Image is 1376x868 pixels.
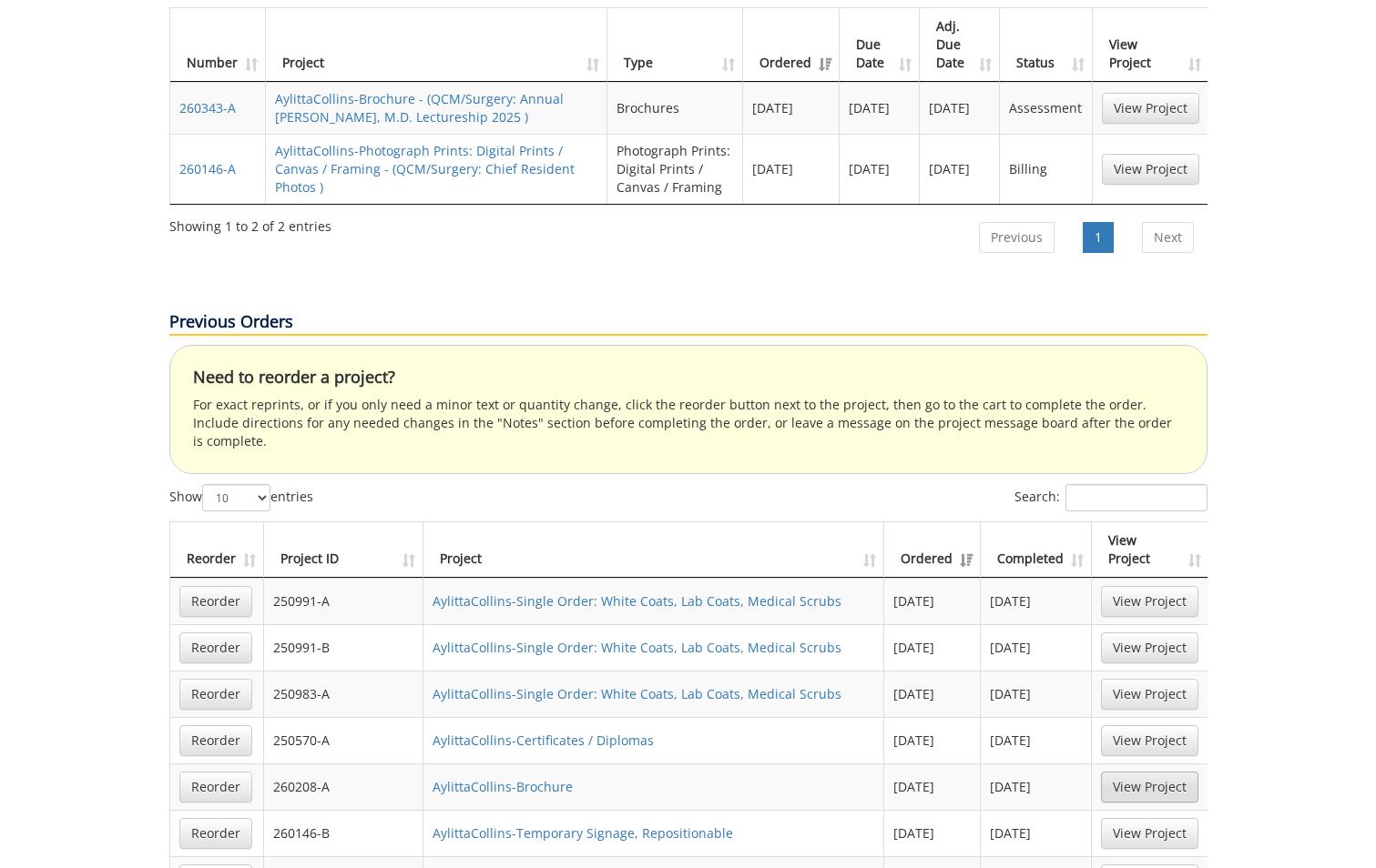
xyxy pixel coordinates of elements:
[179,772,252,802] a: Reorder
[840,8,920,82] th: Due Date: activate to sort column ascending
[884,578,981,624] td: [DATE]
[1093,8,1208,82] th: View Project: activate to sort column ascending
[981,578,1092,624] td: [DATE]
[275,90,564,126] a: AylittaCollins-Brochure - (QCM/Surgery: Annual [PERSON_NAME], M.D. Lectureship 2025 )
[1101,632,1198,663] a: View Project
[264,578,424,624] td: 250991-A
[264,717,424,763] td: 250570-A
[840,134,920,204] td: [DATE]
[607,8,743,82] th: Type: activate to sort column ascending
[981,810,1092,856] td: [DATE]
[1101,818,1198,849] a: View Project
[433,732,654,749] a: AylittaCollins-Certificates / Diplomas
[840,82,920,134] td: [DATE]
[920,8,1000,82] th: Adj. Due Date: activate to sort column ascending
[607,134,743,204] td: Photograph Prints: Digital Prints / Canvas / Framing
[179,725,252,756] a: Reorder
[433,778,573,795] a: AylittaCollins-Brochure
[264,624,424,671] td: 250991-B
[264,763,424,810] td: 260208-A
[884,717,981,763] td: [DATE]
[179,632,252,663] a: Reorder
[884,522,981,578] th: Ordered: activate to sort column ascending
[884,810,981,856] td: [DATE]
[169,210,331,236] div: Showing 1 to 2 of 2 entries
[170,8,266,82] th: Number: activate to sort column ascending
[1000,82,1092,134] td: Assessment
[1101,772,1198,802] a: View Project
[433,824,733,842] a: AylittaCollins-Temporary Signage, Repositionable
[433,685,841,702] a: AylittaCollins-Single Order: White Coats, Lab Coats, Medical Scrubs
[1101,679,1198,710] a: View Project
[423,522,884,578] th: Project: activate to sort column ascending
[1000,134,1092,204] td: Billing
[981,671,1092,717] td: [DATE]
[179,160,236,177] a: 260146-A
[884,671,981,717] td: [DATE]
[179,99,236,116] a: 260343-A
[1101,725,1198,756] a: View Project
[202,484,270,511] select: Showentries
[264,671,424,717] td: 250983-A
[981,717,1092,763] td: [DATE]
[169,310,1208,336] p: Previous Orders
[179,679,252,710] a: Reorder
[743,82,840,134] td: [DATE]
[920,134,1000,204] td: [DATE]
[1102,93,1199,124] a: View Project
[884,763,981,810] td: [DATE]
[1000,8,1092,82] th: Status: activate to sort column ascending
[264,810,424,856] td: 260146-B
[275,142,575,196] a: AylittaCollins-Photograph Prints: Digital Prints / Canvas / Framing - (QCM/Surgery: Chief Residen...
[979,222,1055,253] a: Previous
[169,484,313,511] label: Show entries
[981,763,1092,810] td: [DATE]
[1065,484,1208,511] input: Search:
[1102,154,1199,185] a: View Project
[920,82,1000,134] td: [DATE]
[193,368,1184,387] h4: Need to reorder a project?
[264,522,424,578] th: Project ID: activate to sort column ascending
[607,82,743,134] td: Brochures
[1092,522,1208,578] th: View Project: activate to sort column ascending
[170,522,264,578] th: Reorder: activate to sort column ascending
[179,818,252,849] a: Reorder
[743,134,840,204] td: [DATE]
[1083,222,1114,253] a: 1
[179,586,252,617] a: Reorder
[884,624,981,671] td: [DATE]
[1101,586,1198,617] a: View Project
[1142,222,1194,253] a: Next
[981,522,1092,578] th: Completed: activate to sort column ascending
[981,624,1092,671] td: [DATE]
[1014,484,1208,511] label: Search:
[266,8,607,82] th: Project: activate to sort column ascending
[743,8,840,82] th: Ordered: activate to sort column ascending
[433,639,841,656] a: AylittaCollins-Single Order: White Coats, Lab Coats, Medical Scrubs
[433,592,841,610] a: AylittaCollins-Single Order: White Coats, Lab Coats, Medical Scrubs
[193,396,1184,450] p: For exact reprints, or if you only need a minor text or quantity change, click the reorder button...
